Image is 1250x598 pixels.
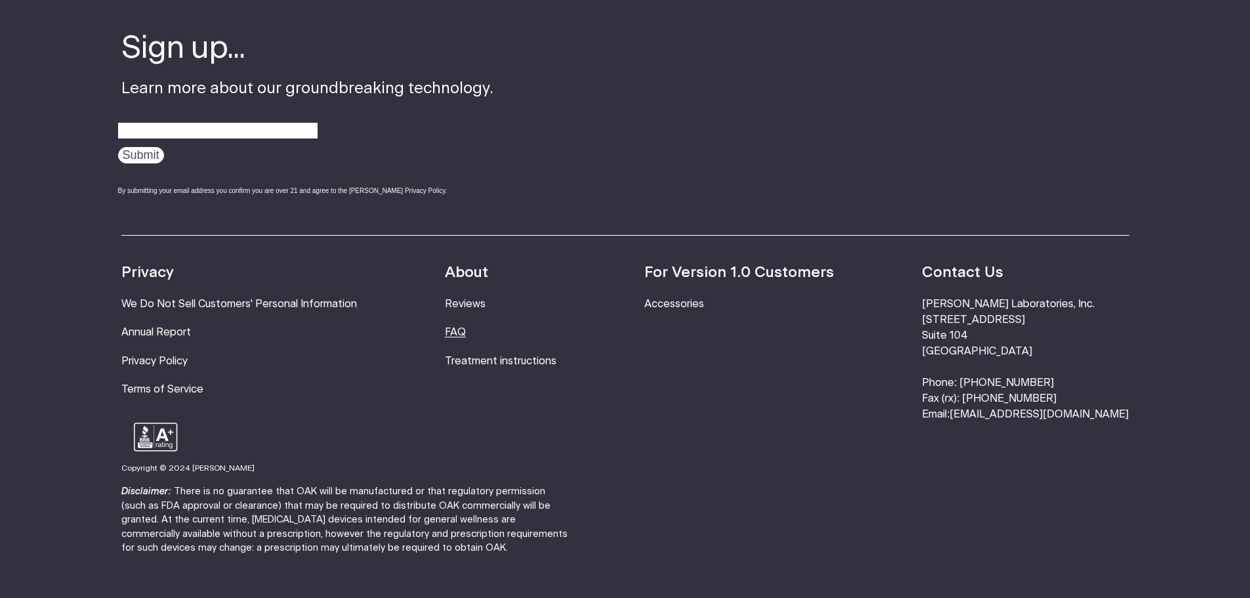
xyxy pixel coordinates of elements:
[121,265,174,280] strong: Privacy
[445,356,556,366] a: Treatment instructions
[922,265,1003,280] strong: Contact Us
[121,484,568,555] p: There is no guarantee that OAK will be manufactured or that regulatory permission (such as FDA ap...
[121,28,493,208] div: Learn more about our groundbreaking technology.
[118,186,493,196] div: By submitting your email address you confirm you are over 21 and agree to the [PERSON_NAME] Priva...
[644,265,834,280] strong: For Version 1.0 Customers
[121,28,493,70] h4: Sign up...
[445,299,486,309] a: Reviews
[445,327,466,337] a: FAQ
[644,299,704,309] a: Accessories
[922,297,1129,422] li: [PERSON_NAME] Laboratories, Inc. [STREET_ADDRESS] Suite 104 [GEOGRAPHIC_DATA] Phone: [PHONE_NUMBE...
[949,409,1129,419] a: [EMAIL_ADDRESS][DOMAIN_NAME]
[445,265,488,280] strong: About
[121,327,191,337] a: Annual Report
[121,486,171,496] strong: Disclaimer:
[118,147,164,163] input: Submit
[121,384,203,395] a: Terms of Service
[121,299,357,309] a: We Do Not Sell Customers' Personal Information
[121,356,188,366] a: Privacy Policy
[121,464,255,472] small: Copyright © 2024 [PERSON_NAME]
